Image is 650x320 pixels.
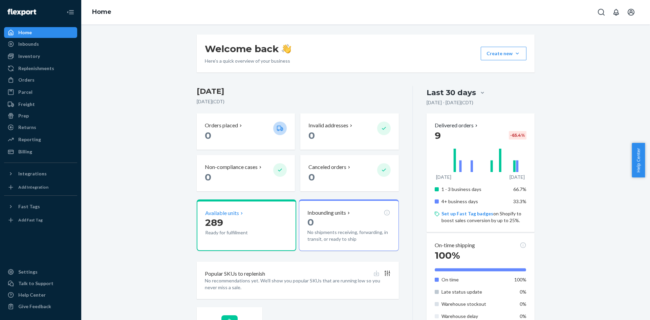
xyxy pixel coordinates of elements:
p: Orders placed [205,122,238,129]
div: Orders [18,77,35,83]
button: Delivered orders [435,122,479,129]
a: Billing [4,146,77,157]
p: Ready for fulfillment [205,229,268,236]
div: -65.4 % [509,131,526,140]
p: 4+ business days [441,198,508,205]
div: Integrations [18,170,47,177]
div: Talk to Support [18,280,53,287]
button: Open Search Box [594,5,608,19]
button: Canceled orders 0 [300,155,398,191]
img: hand-wave emoji [282,44,291,54]
span: 289 [205,217,223,228]
button: Close Navigation [64,5,77,19]
span: 33.3% [513,198,526,204]
p: [DATE] [436,174,451,180]
button: Invalid addresses 0 [300,113,398,150]
div: Help Center [18,292,46,298]
p: On time [441,276,508,283]
span: 0 [205,171,211,183]
button: Fast Tags [4,201,77,212]
span: 0% [520,301,526,307]
button: Non-compliance cases 0 [197,155,295,191]
button: Open notifications [609,5,623,19]
p: Canceled orders [308,163,346,171]
p: on Shopify to boost sales conversion by up to 25%. [441,210,526,224]
p: Popular SKUs to replenish [205,270,265,278]
div: Parcel [18,89,32,95]
div: Prep [18,112,29,119]
button: Integrations [4,168,77,179]
a: Orders [4,74,77,85]
button: Inbounding units0No shipments receiving, forwarding, in transit, or ready to ship [299,199,398,251]
a: Inventory [4,51,77,62]
div: Inbounds [18,41,39,47]
a: Add Fast Tag [4,215,77,226]
span: 0 [205,130,211,141]
div: Add Fast Tag [18,217,43,223]
a: Home [4,27,77,38]
p: Warehouse delay [441,313,508,320]
h3: [DATE] [197,86,399,97]
img: Flexport logo [7,9,36,16]
a: Home [92,8,111,16]
p: 1 - 3 business days [441,186,508,193]
button: Open account menu [624,5,638,19]
button: Give Feedback [4,301,77,312]
a: Talk to Support [4,278,77,289]
button: Help Center [632,143,645,177]
a: Help Center [4,290,77,300]
ol: breadcrumbs [87,2,117,22]
p: No recommendations yet. We’ll show you popular SKUs that are running low so you never miss a sale. [205,277,391,291]
a: Prep [4,110,77,121]
a: Replenishments [4,63,77,74]
div: Give Feedback [18,303,51,310]
a: Reporting [4,134,77,145]
span: 0 [308,130,315,141]
button: Available units289Ready for fulfillment [197,199,296,251]
button: Orders placed 0 [197,113,295,150]
a: Settings [4,266,77,277]
div: Billing [18,148,32,155]
p: Warehouse stockout [441,301,508,307]
span: 0 [308,171,315,183]
div: Inventory [18,53,40,60]
div: Replenishments [18,65,54,72]
a: Set up Fast Tag badges [441,211,493,216]
div: Reporting [18,136,41,143]
p: [DATE] - [DATE] ( CDT ) [427,99,473,106]
p: Invalid addresses [308,122,348,129]
button: Create new [481,47,526,60]
h1: Welcome back [205,43,291,55]
span: 0% [520,313,526,319]
div: Add Integration [18,184,48,190]
span: 100% [435,250,460,261]
p: [DATE] [510,174,525,180]
a: Inbounds [4,39,77,49]
a: Freight [4,99,77,110]
p: Late status update [441,289,508,295]
a: Returns [4,122,77,133]
span: 0% [520,289,526,295]
span: 100% [514,277,526,282]
p: Non-compliance cases [205,163,258,171]
p: No shipments receiving, forwarding, in transit, or ready to ship [307,229,390,242]
a: Parcel [4,87,77,98]
span: 0 [307,216,314,228]
p: [DATE] ( CDT ) [197,98,399,105]
p: Available units [205,209,239,217]
div: Home [18,29,32,36]
p: Inbounding units [307,209,346,217]
a: Add Integration [4,182,77,193]
div: Returns [18,124,36,131]
div: Freight [18,101,35,108]
span: 66.7% [513,186,526,192]
div: Last 30 days [427,87,476,98]
p: Here’s a quick overview of your business [205,58,291,64]
div: Settings [18,269,38,275]
p: On-time shipping [435,241,475,249]
span: 9 [435,130,441,141]
div: Fast Tags [18,203,40,210]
